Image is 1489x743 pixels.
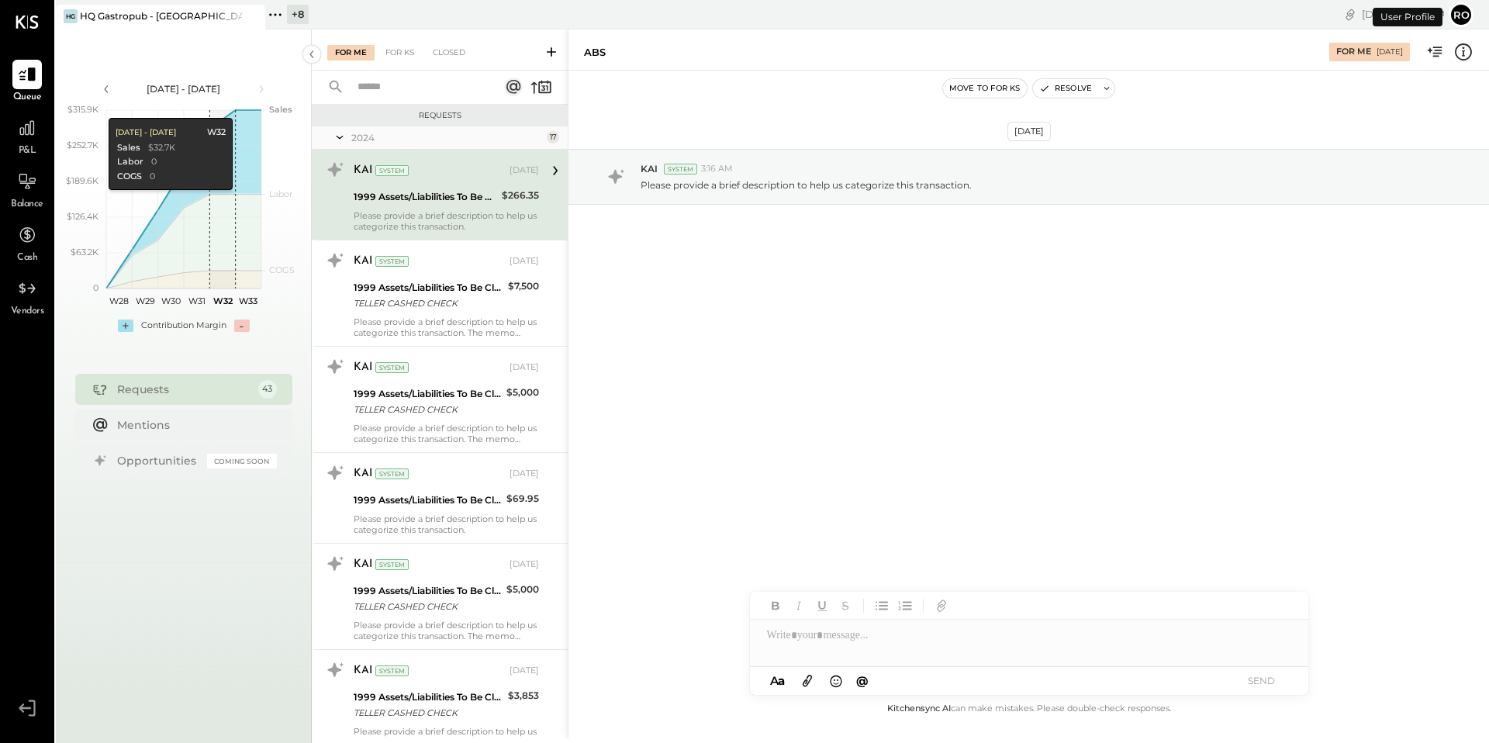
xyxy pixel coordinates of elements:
[765,596,786,616] button: Bold
[872,596,892,616] button: Unordered List
[778,673,785,688] span: a
[116,156,143,168] div: Labor
[1,60,54,105] a: Queue
[71,247,98,257] text: $63.2K
[1342,6,1358,22] div: copy link
[116,171,141,183] div: COGS
[258,380,277,399] div: 43
[1362,7,1445,22] div: [DATE]
[641,178,972,192] p: Please provide a brief description to help us categorize this transaction.
[354,689,503,705] div: 1999 Assets/Liabilities To Be Classified
[354,386,502,402] div: 1999 Assets/Liabilities To Be Classified
[510,361,539,374] div: [DATE]
[13,91,42,105] span: Queue
[354,705,503,721] div: TELLER CASHED CHECK
[188,295,205,306] text: W31
[510,164,539,177] div: [DATE]
[118,320,133,332] div: +
[375,468,409,479] div: System
[856,673,869,688] span: @
[351,131,543,144] div: 2024
[17,251,37,265] span: Cash
[117,417,269,433] div: Mentions
[141,320,226,332] div: Contribution Margin
[508,688,539,703] div: $3,853
[375,165,409,176] div: System
[354,423,539,444] div: Please provide a brief description to help us categorize this transaction. The memo might be help...
[67,211,98,222] text: $126.4K
[375,362,409,373] div: System
[269,264,295,275] text: COGS
[1336,46,1371,58] div: For Me
[67,140,98,150] text: $252.7K
[1,167,54,212] a: Balance
[1,220,54,265] a: Cash
[506,582,539,597] div: $5,000
[354,513,539,535] div: Please provide a brief description to help us categorize this transaction.
[1033,79,1098,98] button: Resolve
[239,295,257,306] text: W33
[425,45,473,60] div: Closed
[11,305,44,319] span: Vendors
[510,468,539,480] div: [DATE]
[354,663,372,679] div: KAI
[287,5,309,24] div: + 8
[354,163,372,178] div: KAI
[354,280,503,295] div: 1999 Assets/Liabilities To Be Classified
[502,188,539,203] div: $266.35
[354,360,372,375] div: KAI
[117,453,199,468] div: Opportunities
[664,164,697,175] div: System
[508,278,539,294] div: $7,500
[354,295,503,311] div: TELLER CASHED CHECK
[584,45,606,60] div: ABS
[375,665,409,676] div: System
[115,127,175,138] div: [DATE] - [DATE]
[234,320,250,332] div: -
[354,466,372,482] div: KAI
[852,671,873,690] button: @
[354,210,539,232] div: Please provide a brief description to help us categorize this transaction.
[269,104,292,115] text: Sales
[354,189,497,205] div: 1999 Assets/Liabilities To Be Classified
[943,79,1027,98] button: Move to for ks
[117,382,250,397] div: Requests
[1,113,54,158] a: P&L
[354,599,502,614] div: TELLER CASHED CHECK
[1007,122,1051,141] div: [DATE]
[701,163,733,175] span: 3:16 AM
[506,491,539,506] div: $69.95
[206,126,225,139] div: W32
[207,454,277,468] div: Coming Soon
[1373,8,1442,26] div: User Profile
[116,142,140,154] div: Sales
[354,316,539,338] div: Please provide a brief description to help us categorize this transaction. The memo might be help...
[835,596,855,616] button: Strikethrough
[64,9,78,23] div: HG
[895,596,915,616] button: Ordered List
[135,295,154,306] text: W29
[19,144,36,158] span: P&L
[375,256,409,267] div: System
[161,295,180,306] text: W30
[506,385,539,400] div: $5,000
[109,295,129,306] text: W28
[510,255,539,268] div: [DATE]
[510,558,539,571] div: [DATE]
[812,596,832,616] button: Underline
[66,175,98,186] text: $189.6K
[354,402,502,417] div: TELLER CASHED CHECK
[149,171,154,183] div: 0
[1377,47,1403,57] div: [DATE]
[765,672,790,689] button: Aa
[150,156,156,168] div: 0
[641,162,658,175] span: KAI
[67,104,98,115] text: $315.9K
[789,596,809,616] button: Italic
[118,82,250,95] div: [DATE] - [DATE]
[269,188,292,199] text: Labor
[354,620,539,641] div: Please provide a brief description to help us categorize this transaction. The memo might be help...
[354,557,372,572] div: KAI
[375,559,409,570] div: System
[1231,670,1293,691] button: SEND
